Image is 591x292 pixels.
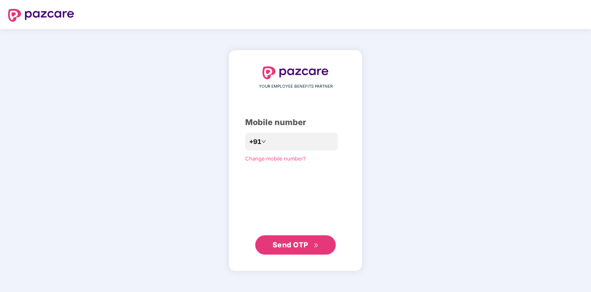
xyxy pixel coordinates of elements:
[255,235,336,255] button: Send OTPdouble-right
[245,116,346,129] div: Mobile number
[314,243,319,248] span: double-right
[249,137,261,147] span: +91
[259,83,333,90] span: YOUR EMPLOYEE BENEFITS PARTNER
[8,9,74,22] img: logo
[245,155,306,162] a: Change mobile number?
[261,139,266,144] span: down
[262,66,329,79] img: logo
[273,241,308,249] span: Send OTP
